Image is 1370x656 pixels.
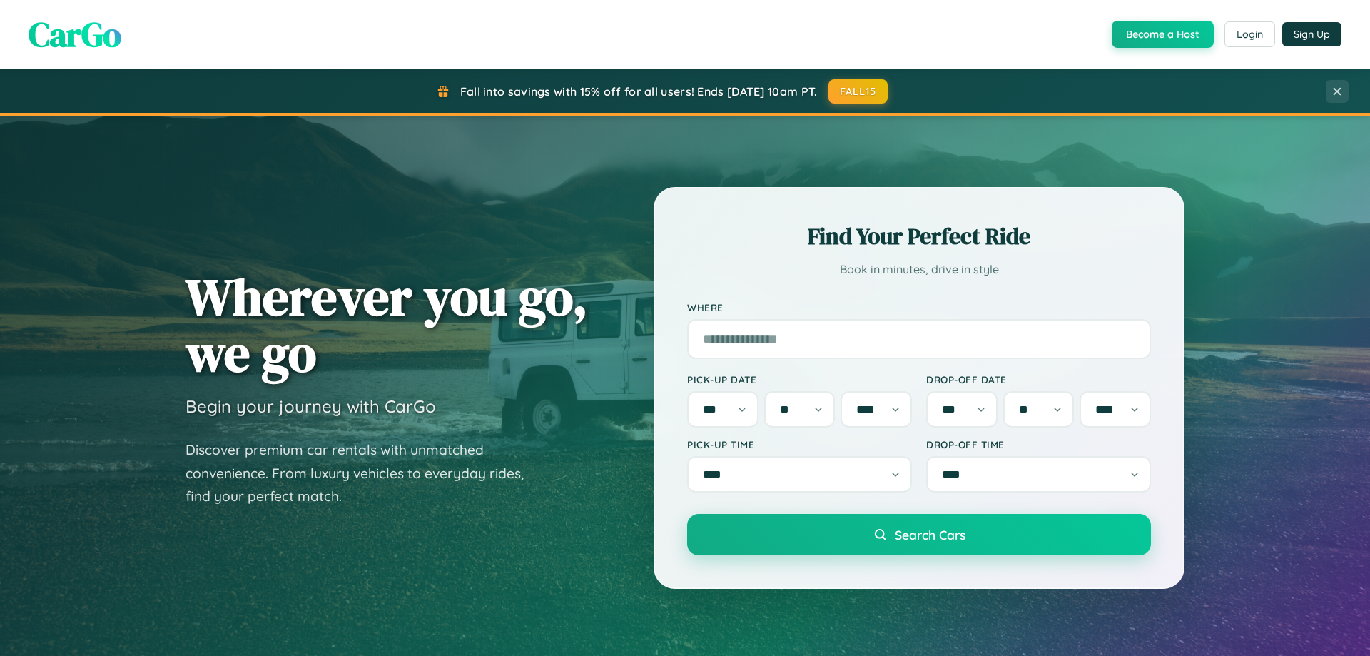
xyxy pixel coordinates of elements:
h1: Wherever you go, we go [186,268,588,381]
label: Pick-up Time [687,438,912,450]
button: Sign Up [1282,22,1341,46]
label: Drop-off Time [926,438,1151,450]
h2: Find Your Perfect Ride [687,221,1151,252]
button: Search Cars [687,514,1151,555]
label: Pick-up Date [687,373,912,385]
span: CarGo [29,11,121,58]
p: Discover premium car rentals with unmatched convenience. From luxury vehicles to everyday rides, ... [186,438,542,508]
span: Search Cars [895,527,965,543]
p: Book in minutes, drive in style [687,259,1151,280]
label: Where [687,301,1151,313]
label: Drop-off Date [926,373,1151,385]
button: Login [1224,21,1275,47]
span: Fall into savings with 15% off for all users! Ends [DATE] 10am PT. [460,84,818,99]
button: FALL15 [828,79,888,104]
button: Become a Host [1112,21,1214,48]
h3: Begin your journey with CarGo [186,395,436,417]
